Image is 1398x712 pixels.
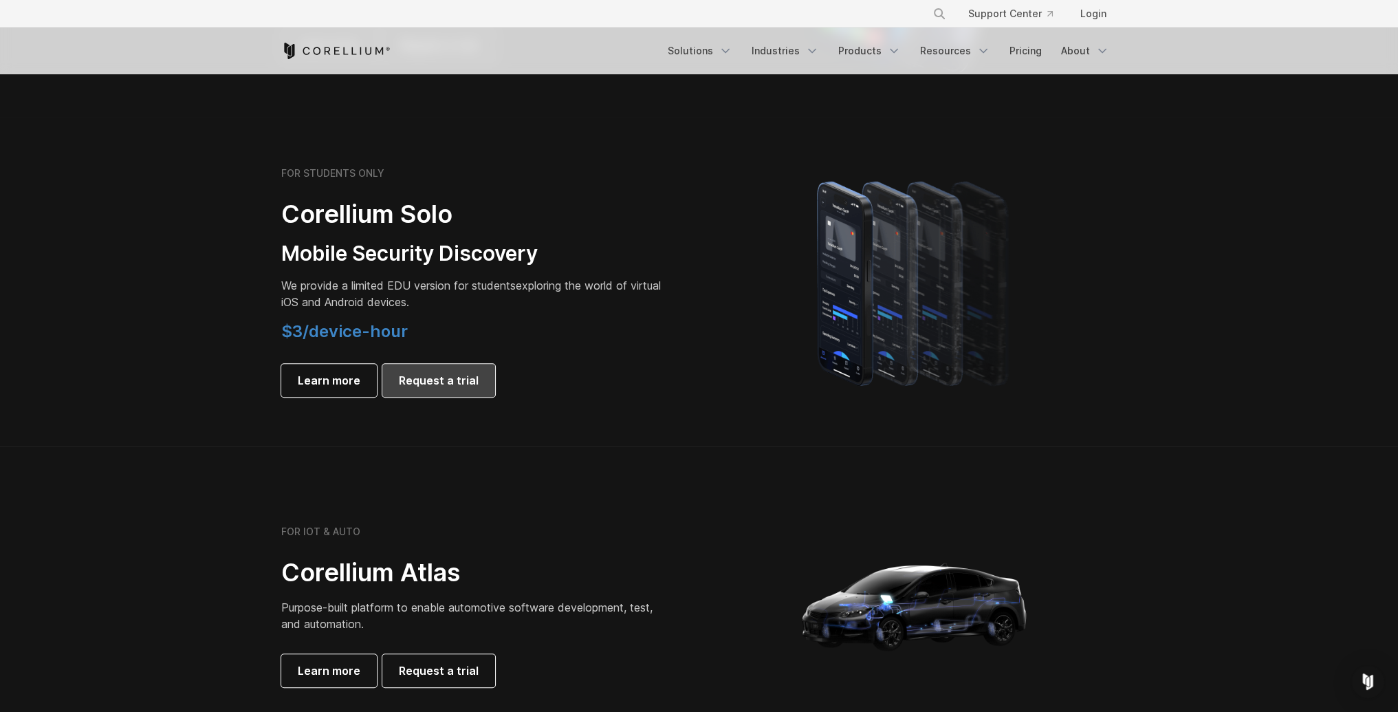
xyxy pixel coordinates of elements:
a: About [1053,39,1117,63]
a: Learn more [281,654,377,687]
a: Pricing [1001,39,1050,63]
h2: Corellium Atlas [281,557,666,588]
div: Open Intercom Messenger [1351,665,1384,698]
a: Support Center [957,1,1064,26]
h6: FOR IOT & AUTO [281,526,360,538]
span: Request a trial [399,662,479,679]
a: Corellium Home [281,43,391,59]
h6: FOR STUDENTS ONLY [281,167,384,180]
a: Resources [912,39,998,63]
h3: Mobile Security Discovery [281,241,666,267]
a: Learn more [281,364,377,397]
div: Navigation Menu [659,39,1117,63]
span: Learn more [298,372,360,389]
a: Request a trial [382,654,495,687]
span: Request a trial [399,372,479,389]
a: Solutions [659,39,741,63]
img: A lineup of four iPhone models becoming more gradient and blurred [789,162,1040,402]
span: We provide a limited EDU version for students [281,279,516,292]
h2: Corellium Solo [281,199,666,230]
p: exploring the world of virtual iOS and Android devices. [281,277,666,310]
a: Login [1069,1,1117,26]
div: Navigation Menu [916,1,1117,26]
a: Products [830,39,909,63]
a: Industries [743,39,827,63]
span: Learn more [298,662,360,679]
span: Purpose-built platform to enable automotive software development, test, and automation. [281,601,653,631]
a: Request a trial [382,364,495,397]
button: Search [927,1,952,26]
span: $3/device-hour [281,321,408,341]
